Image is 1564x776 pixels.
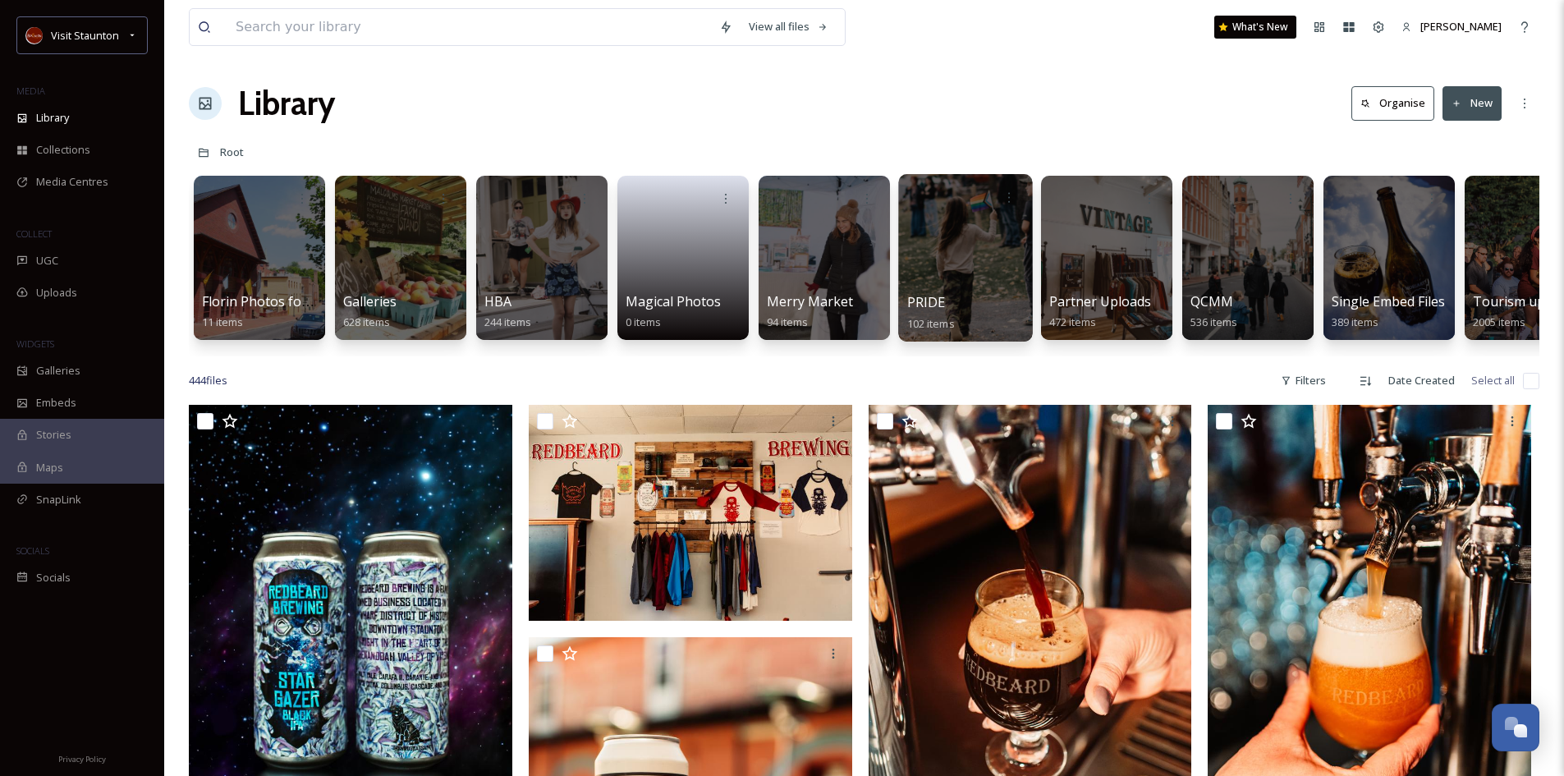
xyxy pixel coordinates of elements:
[16,544,49,557] span: SOCIALS
[36,110,69,126] span: Library
[36,570,71,585] span: Socials
[484,292,511,310] span: HBA
[767,294,853,329] a: Merry Market94 items
[36,363,80,379] span: Galleries
[343,315,390,329] span: 628 items
[907,295,955,331] a: PRIDE102 items
[1273,365,1334,397] div: Filters
[626,315,661,329] span: 0 items
[1332,294,1445,329] a: Single Embed Files389 items
[1393,11,1510,43] a: [PERSON_NAME]
[741,11,837,43] a: View all files
[220,142,244,162] a: Root
[36,395,76,411] span: Embeds
[36,460,63,475] span: Maps
[484,294,531,329] a: HBA244 items
[36,492,81,507] span: SnapLink
[227,9,711,45] input: Search your library
[16,85,45,97] span: MEDIA
[16,227,52,240] span: COLLECT
[1049,292,1151,310] span: Partner Uploads
[1332,292,1445,310] span: Single Embed Files
[1492,704,1539,751] button: Open Chat
[767,292,853,310] span: Merry Market
[26,27,43,44] img: images.png
[1049,294,1151,329] a: Partner Uploads472 items
[626,292,721,310] span: Magical Photos
[58,754,106,765] span: Privacy Policy
[1351,86,1442,120] a: Organise
[1190,294,1237,329] a: QCMM536 items
[907,293,946,311] span: PRIDE
[36,427,71,443] span: Stories
[626,294,721,329] a: Magical Photos0 items
[36,285,77,301] span: Uploads
[51,28,119,43] span: Visit Staunton
[1214,16,1296,39] a: What's New
[238,79,335,128] a: Library
[1351,86,1434,120] button: Organise
[16,337,54,350] span: WIDGETS
[343,292,397,310] span: Galleries
[202,294,438,329] a: Florin Photos for Staunton CVB usage11 items
[1190,315,1237,329] span: 536 items
[529,405,852,621] img: RBNov23_43-Grow%20Explore%20Photography.JPG
[36,253,58,269] span: UGC
[1190,292,1233,310] span: QCMM
[202,315,243,329] span: 11 items
[1332,315,1378,329] span: 389 items
[1473,315,1525,329] span: 2005 items
[1471,373,1515,388] span: Select all
[343,294,397,329] a: Galleries628 items
[58,748,106,768] a: Privacy Policy
[189,373,227,388] span: 444 file s
[767,315,808,329] span: 94 items
[1442,86,1502,120] button: New
[484,315,531,329] span: 244 items
[36,142,90,158] span: Collections
[220,145,244,159] span: Root
[1420,19,1502,34] span: [PERSON_NAME]
[1380,365,1463,397] div: Date Created
[202,292,438,310] span: Florin Photos for Staunton CVB usage
[36,174,108,190] span: Media Centres
[907,315,955,330] span: 102 items
[1049,315,1096,329] span: 472 items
